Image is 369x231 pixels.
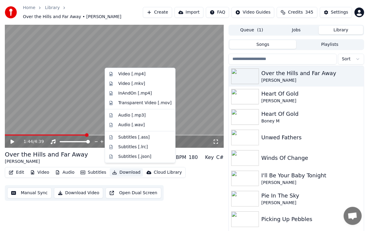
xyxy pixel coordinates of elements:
[118,122,145,128] div: Audio [.wav]
[118,112,146,119] div: Audio [.mp3]
[305,9,314,15] span: 345
[261,180,361,186] div: [PERSON_NAME]
[261,118,361,124] div: Boney M
[331,9,348,15] div: Settings
[24,139,38,145] div: /
[261,78,361,84] div: [PERSON_NAME]
[288,9,303,15] span: Credits
[206,7,229,18] button: FAQ
[261,90,361,98] div: Heart Of Gold
[261,191,361,200] div: Pie In The Sky
[277,7,317,18] button: Credits345
[34,139,44,145] span: 4:39
[24,139,33,145] span: 1:44
[342,56,351,62] span: Sort
[154,169,182,176] div: Cloud Library
[143,7,172,18] button: Create
[176,154,186,161] div: BPM
[106,188,161,198] button: Open Dual Screen
[5,150,88,159] div: Over the Hills and Far Away
[274,26,319,34] button: Jobs
[118,71,145,77] div: Video [.mp4]
[118,81,145,87] div: Video [.mkv]
[28,168,52,177] button: Video
[23,5,143,20] nav: breadcrumb
[257,27,263,33] span: ( 1 )
[175,7,203,18] button: Import
[118,90,152,97] div: InAndOn [.mp4]
[229,40,296,49] button: Songs
[261,154,361,162] div: Winds Of Change
[53,168,77,177] button: Audio
[261,98,361,104] div: [PERSON_NAME]
[118,134,150,141] div: Subtitles [.ass]
[118,153,151,160] div: Subtitles [.json]
[229,26,274,34] button: Queue
[5,6,17,18] img: youka
[261,133,361,142] div: Unwed Fathers
[261,200,361,206] div: [PERSON_NAME]
[189,154,198,161] div: 180
[110,168,143,177] button: Download
[7,188,52,198] button: Manual Sync
[232,7,274,18] button: Video Guides
[6,168,27,177] button: Edit
[319,26,363,34] button: Library
[5,159,88,165] div: [PERSON_NAME]
[205,154,214,161] div: Key
[296,40,363,49] button: Playlists
[320,7,352,18] button: Settings
[23,5,35,11] a: Home
[261,215,361,223] div: Picking Up Pebbles
[78,168,109,177] button: Subtitles
[261,171,361,180] div: I'll Be Your Baby Tonight
[261,110,361,118] div: Heart Of Gold
[216,154,224,161] div: C#
[118,100,172,106] div: Transparent Video [.mov]
[118,144,148,150] div: Subtitles [.lrc]
[54,188,103,198] button: Download Video
[23,14,121,20] span: Over the Hills and Far Away • [PERSON_NAME]
[261,69,361,78] div: Over the Hills and Far Away
[344,207,362,225] div: Open chat
[45,5,60,11] a: Library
